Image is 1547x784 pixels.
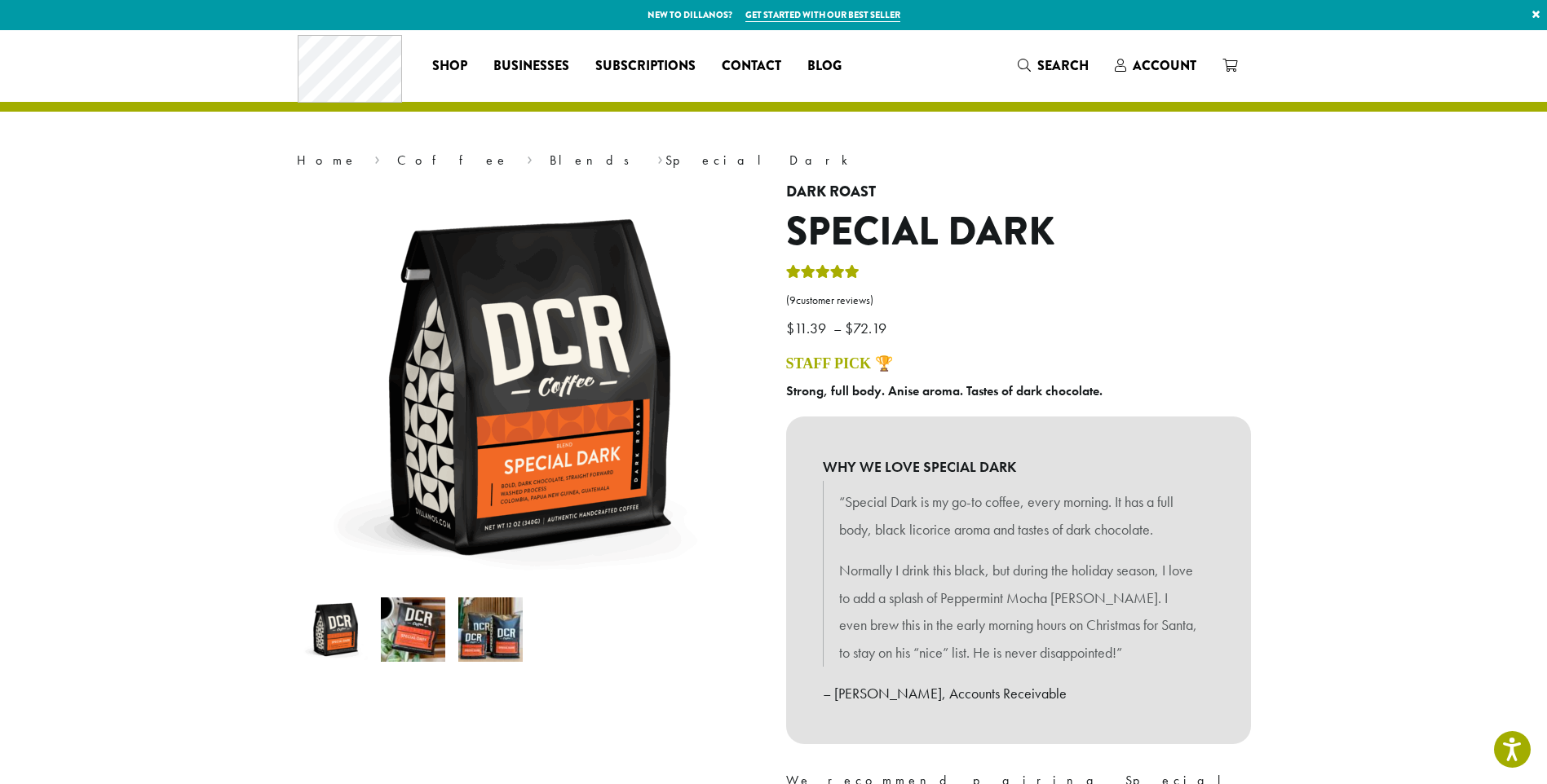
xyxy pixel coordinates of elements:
span: Subscriptions [595,56,696,77]
span: Blog [807,56,842,77]
span: Shop [432,56,467,77]
a: Get started with our best seller [745,8,900,22]
a: (9customer reviews) [786,293,1251,309]
span: Search [1037,56,1089,75]
a: Shop [419,53,480,79]
span: Contact [722,56,781,77]
span: – [833,319,842,337]
img: Special Dark [303,597,368,662]
h4: Dark Roast [786,183,1251,201]
img: Special Dark - Image 2 [381,597,445,662]
b: WHY WE LOVE SPECIAL DARK [823,453,1214,481]
p: – [PERSON_NAME], Accounts Receivable [823,680,1214,707]
p: Normally I drink this black, but during the holiday season, I love to add a splash of Peppermint ... [839,557,1198,667]
span: Businesses [493,56,569,77]
h1: Special Dark [786,209,1251,256]
span: › [374,145,380,170]
nav: Breadcrumb [297,151,1251,170]
a: Search [1005,52,1102,79]
span: $ [845,319,853,337]
span: 9 [789,293,796,307]
a: STAFF PICK 🏆 [786,355,893,372]
b: Strong, full body. Anise aroma. Tastes of dark chocolate. [786,382,1103,399]
p: “Special Dark is my go-to coffee, every morning. It has a full body, black licorice aroma and tas... [839,488,1198,544]
a: Home [297,152,357,169]
span: › [657,145,663,170]
bdi: 72.19 [845,319,891,337]
span: Account [1133,56,1196,75]
span: $ [786,319,794,337]
a: Blends [550,152,640,169]
img: Special Dark - Image 3 [458,597,523,662]
bdi: 11.39 [786,319,830,337]
span: › [527,145,533,170]
div: Rated 5.00 out of 5 [786,262,860,287]
a: Coffee [397,152,509,169]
